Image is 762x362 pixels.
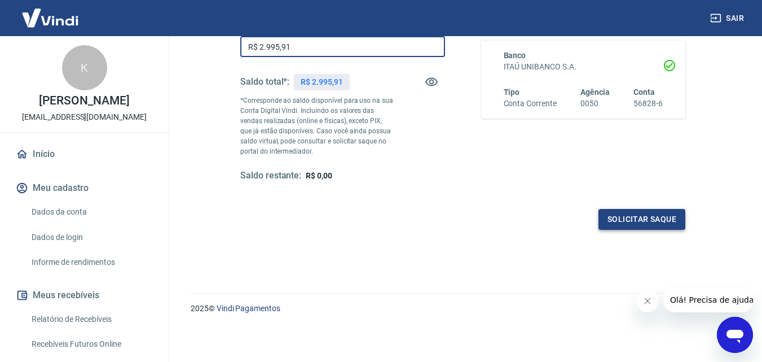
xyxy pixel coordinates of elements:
iframe: Mensagem da empresa [663,287,753,312]
button: Meus recebíveis [14,283,155,308]
h6: 56828-6 [633,98,663,110]
p: *Corresponde ao saldo disponível para uso na sua Conta Digital Vindi. Incluindo os valores das ve... [240,95,394,156]
span: Conta [633,88,655,97]
span: Agência [580,88,610,97]
iframe: Fechar mensagem [636,290,659,312]
span: Tipo [504,88,520,97]
a: Vindi Pagamentos [217,304,280,313]
span: Banco [504,51,526,60]
h6: 0050 [580,98,610,110]
h5: Saldo restante: [240,170,301,182]
h5: Saldo total*: [240,76,289,88]
a: Informe de rendimentos [27,251,155,274]
a: Recebíveis Futuros Online [27,333,155,356]
p: 2025 © [191,303,735,315]
iframe: Botão para abrir a janela de mensagens [717,317,753,353]
a: Dados da conta [27,200,155,224]
button: Solicitar saque [598,209,685,230]
button: Sair [708,8,748,29]
h6: ITAÚ UNIBANCO S.A. [504,61,663,73]
a: Relatório de Recebíveis [27,308,155,331]
span: R$ 0,00 [306,171,332,180]
img: Vindi [14,1,87,35]
button: Meu cadastro [14,176,155,200]
div: K [62,45,107,90]
a: Dados de login [27,226,155,249]
p: R$ 2.995,91 [301,76,342,88]
span: Olá! Precisa de ajuda? [7,8,95,17]
h6: Conta Corrente [504,98,557,110]
p: [EMAIL_ADDRESS][DOMAIN_NAME] [22,111,147,123]
p: [PERSON_NAME] [39,95,129,107]
a: Início [14,142,155,167]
